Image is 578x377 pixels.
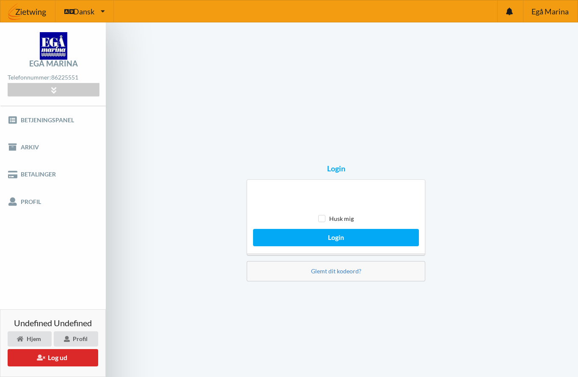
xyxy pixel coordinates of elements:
button: Login [253,229,419,246]
span: Dansk [73,8,94,15]
span: Egå Marina [531,8,569,15]
div: Login [327,164,345,173]
button: Log ud [8,349,98,366]
div: Profil [54,331,98,347]
div: Hjem [8,331,52,347]
div: Telefonnummer: [8,72,99,83]
span: undefined undefined [14,319,92,327]
img: logo [40,32,67,60]
div: Egå Marina [29,60,78,67]
strong: 86225551 [51,74,78,81]
a: Glemt dit kodeord? [311,267,361,275]
label: Husk mig [318,215,354,222]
